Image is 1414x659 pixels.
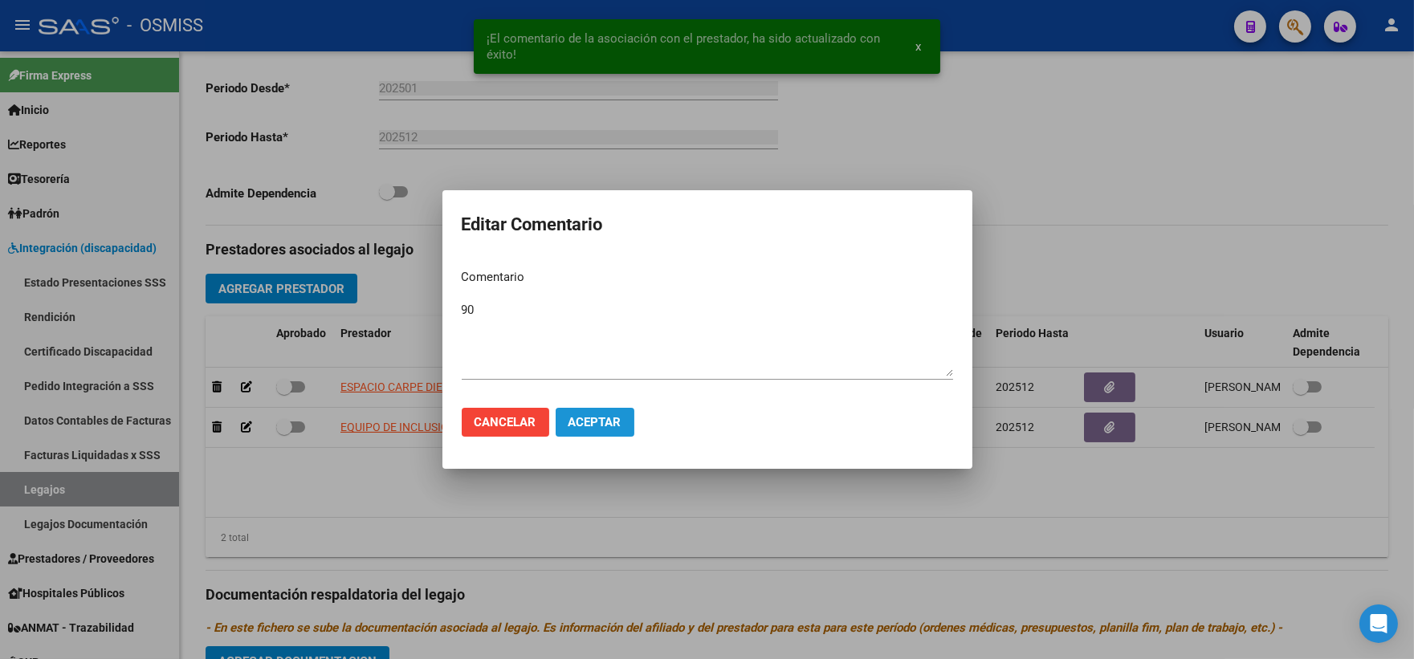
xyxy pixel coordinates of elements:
[556,408,634,437] button: Aceptar
[1359,604,1398,643] div: Open Intercom Messenger
[568,415,621,429] span: Aceptar
[462,268,953,287] p: Comentario
[475,415,536,429] span: Cancelar
[462,408,549,437] button: Cancelar
[462,209,953,240] h2: Editar Comentario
